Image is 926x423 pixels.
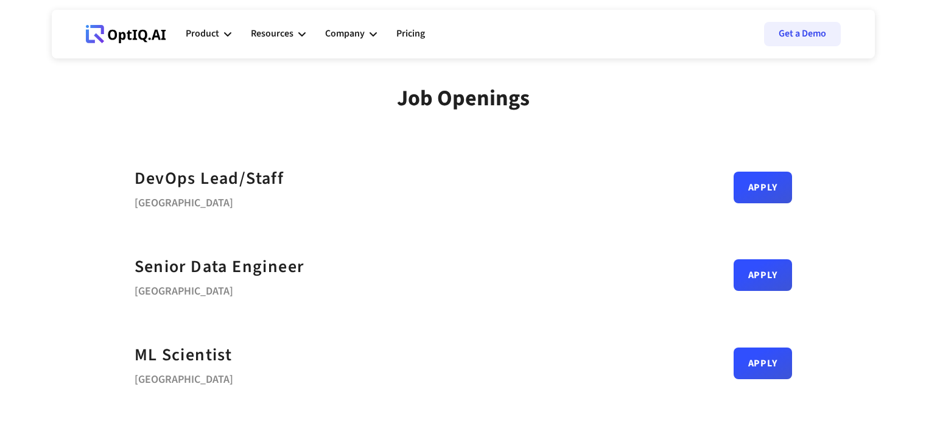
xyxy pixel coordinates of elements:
[251,16,306,52] div: Resources
[186,16,231,52] div: Product
[325,26,365,42] div: Company
[135,369,233,386] div: [GEOGRAPHIC_DATA]
[86,16,166,52] a: Webflow Homepage
[251,26,293,42] div: Resources
[734,348,792,379] a: Apply
[396,16,425,52] a: Pricing
[325,16,377,52] div: Company
[135,281,304,298] div: [GEOGRAPHIC_DATA]
[135,165,284,192] a: DevOps Lead/Staff
[135,192,284,209] div: [GEOGRAPHIC_DATA]
[135,253,304,281] a: Senior Data Engineer
[135,341,233,369] a: ML Scientist
[397,85,530,111] div: Job Openings
[764,22,841,46] a: Get a Demo
[734,172,792,203] a: Apply
[734,259,792,291] a: Apply
[186,26,219,42] div: Product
